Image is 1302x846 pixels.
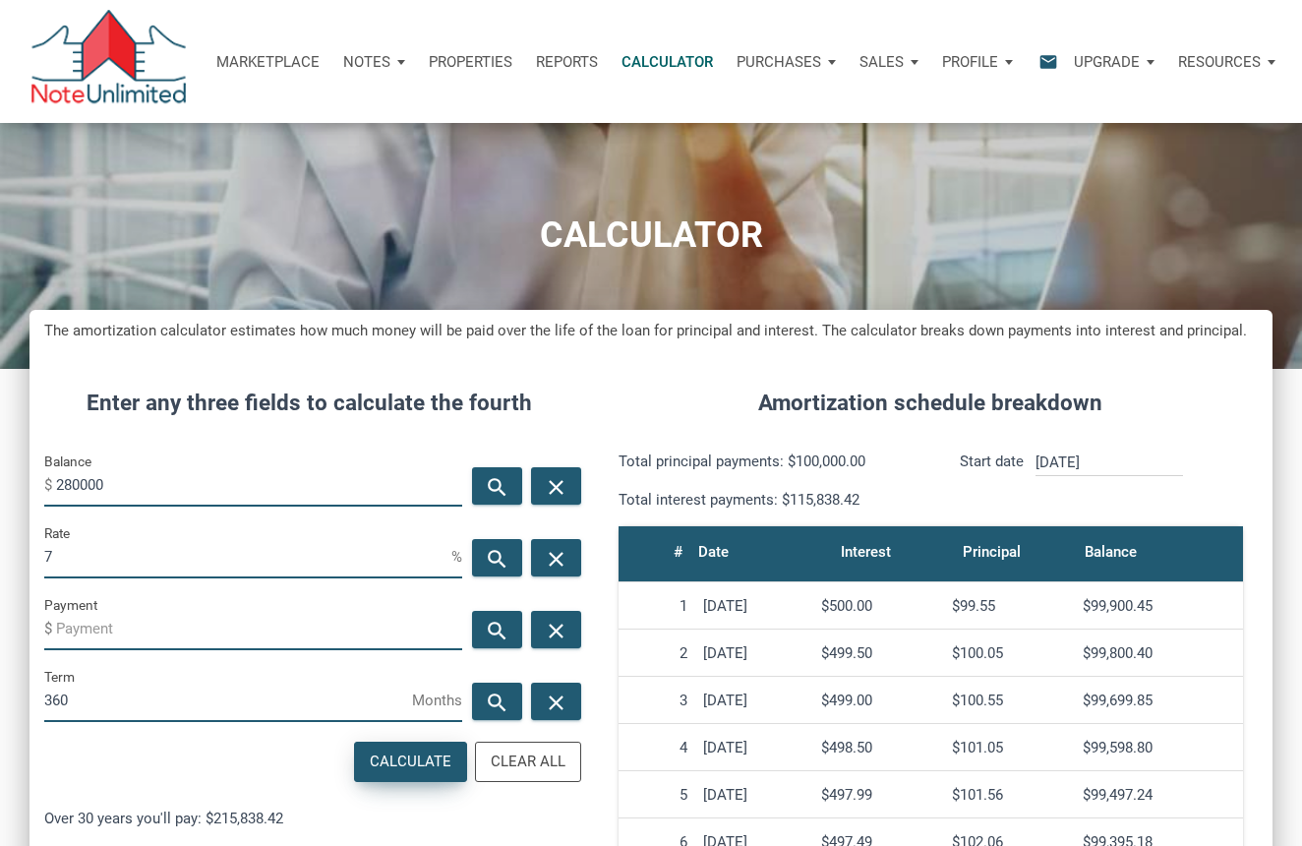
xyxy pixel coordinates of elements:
h4: Amortization schedule breakdown [604,387,1258,420]
div: Interest [841,538,891,566]
i: search [486,474,509,499]
button: Clear All [475,742,581,782]
button: Resources [1166,32,1287,91]
div: $99,598.80 [1083,739,1235,756]
button: close [531,683,581,720]
button: email [1024,32,1062,91]
p: Profile [942,53,998,71]
div: 5 [626,786,687,804]
p: Total principal payments: $100,000.00 [619,450,917,473]
p: Purchases [737,53,821,71]
div: $100.55 [952,692,1067,709]
div: Principal [963,538,1021,566]
div: Balance [1085,538,1137,566]
p: Total interest payments: $115,838.42 [619,488,917,512]
p: Upgrade [1074,53,1140,71]
p: Notes [343,53,390,71]
button: Profile [930,32,1025,91]
input: Balance [56,462,462,507]
i: email [1036,50,1060,73]
div: 3 [626,692,687,709]
div: $499.00 [821,692,936,709]
div: 2 [626,644,687,662]
div: $499.50 [821,644,936,662]
a: Calculator [610,32,725,91]
div: $99,800.40 [1083,644,1235,662]
input: Rate [44,534,451,578]
h4: Enter any three fields to calculate the fourth [44,387,574,420]
button: close [531,467,581,505]
button: Calculate [354,742,467,782]
p: Sales [859,53,904,71]
div: 1 [626,597,687,615]
button: close [531,539,581,576]
i: close [544,618,567,642]
button: Marketplace [205,32,331,91]
div: Calculate [370,751,451,773]
div: $498.50 [821,739,936,756]
label: Payment [44,593,97,617]
span: % [451,541,462,573]
i: close [544,690,567,714]
a: Properties [417,32,524,91]
i: close [544,546,567,571]
div: $101.05 [952,739,1067,756]
div: # [674,538,682,566]
button: Upgrade [1062,32,1166,91]
label: Balance [44,450,91,473]
div: $101.56 [952,786,1067,804]
button: Sales [848,32,930,91]
div: [DATE] [703,692,805,709]
span: $ [44,613,56,644]
h1: CALCULATOR [15,215,1287,256]
p: Marketplace [216,53,320,71]
span: $ [44,469,56,501]
button: Purchases [725,32,848,91]
div: $99,900.45 [1083,597,1235,615]
button: search [472,539,522,576]
p: Start date [960,450,1024,512]
div: Date [698,538,729,566]
input: Term [44,678,412,722]
label: Rate [44,521,70,545]
i: search [486,618,509,642]
i: close [544,474,567,499]
div: Clear All [491,751,565,773]
p: Over 30 years you'll pay: $215,838.42 [44,807,574,830]
h5: The amortization calculator estimates how much money will be paid over the life of the loan for p... [44,320,1258,342]
p: Properties [429,53,512,71]
i: search [486,546,509,571]
div: [DATE] [703,786,805,804]
div: $99.55 [952,597,1067,615]
button: close [531,611,581,648]
img: NoteUnlimited [30,10,188,113]
div: $99,497.24 [1083,786,1235,804]
div: [DATE] [703,644,805,662]
i: search [486,690,509,714]
button: search [472,467,522,505]
div: $497.99 [821,786,936,804]
div: $99,699.85 [1083,692,1235,709]
span: Months [412,685,462,716]
button: Notes [331,32,417,91]
div: 4 [626,739,687,756]
input: Payment [56,606,462,650]
p: Reports [536,53,598,71]
div: [DATE] [703,597,805,615]
button: search [472,611,522,648]
div: [DATE] [703,739,805,756]
p: Resources [1178,53,1261,71]
button: Reports [524,32,610,91]
div: $100.05 [952,644,1067,662]
label: Term [44,665,75,689]
p: Calculator [621,53,713,71]
button: search [472,683,522,720]
div: $500.00 [821,597,936,615]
